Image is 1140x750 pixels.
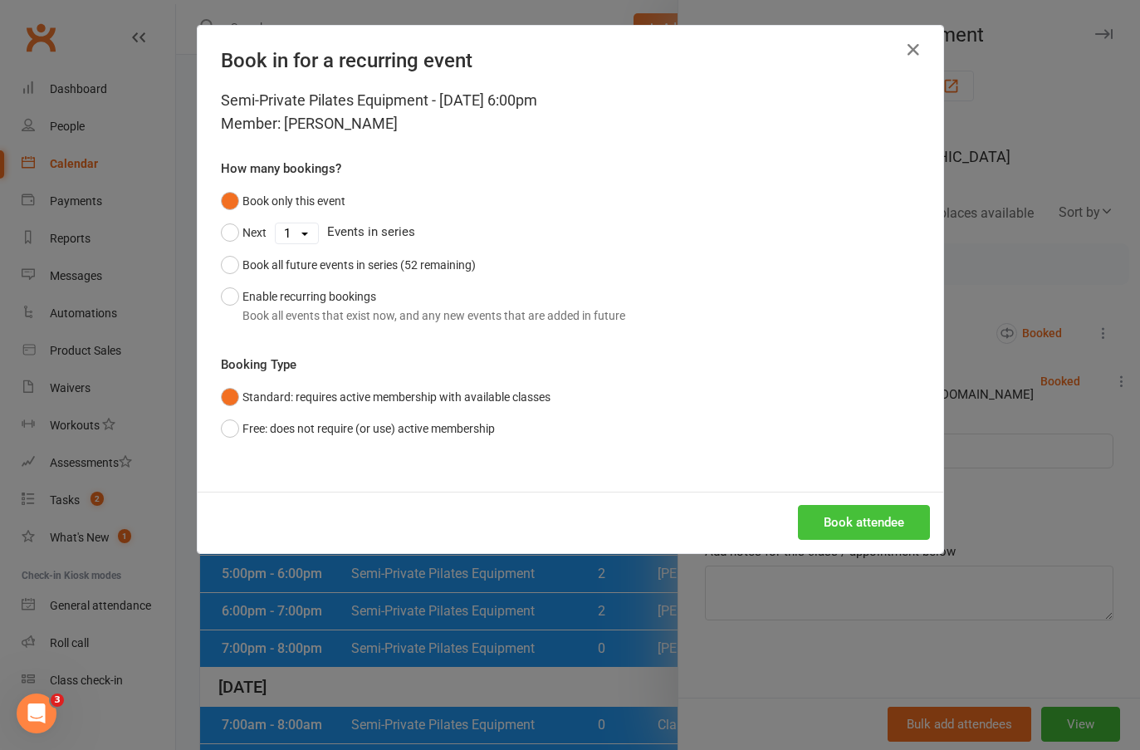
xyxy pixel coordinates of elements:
[221,249,476,281] button: Book all future events in series (52 remaining)
[221,49,920,72] h4: Book in for a recurring event
[51,694,64,707] span: 3
[221,185,345,217] button: Book only this event
[221,281,625,331] button: Enable recurring bookingsBook all events that exist now, and any new events that are added in future
[221,159,341,179] label: How many bookings?
[242,306,625,325] div: Book all events that exist now, and any new events that are added in future
[221,217,267,248] button: Next
[900,37,927,63] button: Close
[17,694,56,733] iframe: Intercom live chat
[221,217,920,248] div: Events in series
[242,256,476,274] div: Book all future events in series (52 remaining)
[798,505,930,540] button: Book attendee
[221,413,495,444] button: Free: does not require (or use) active membership
[221,89,920,135] div: Semi-Private Pilates Equipment - [DATE] 6:00pm Member: [PERSON_NAME]
[221,355,296,375] label: Booking Type
[221,381,550,413] button: Standard: requires active membership with available classes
